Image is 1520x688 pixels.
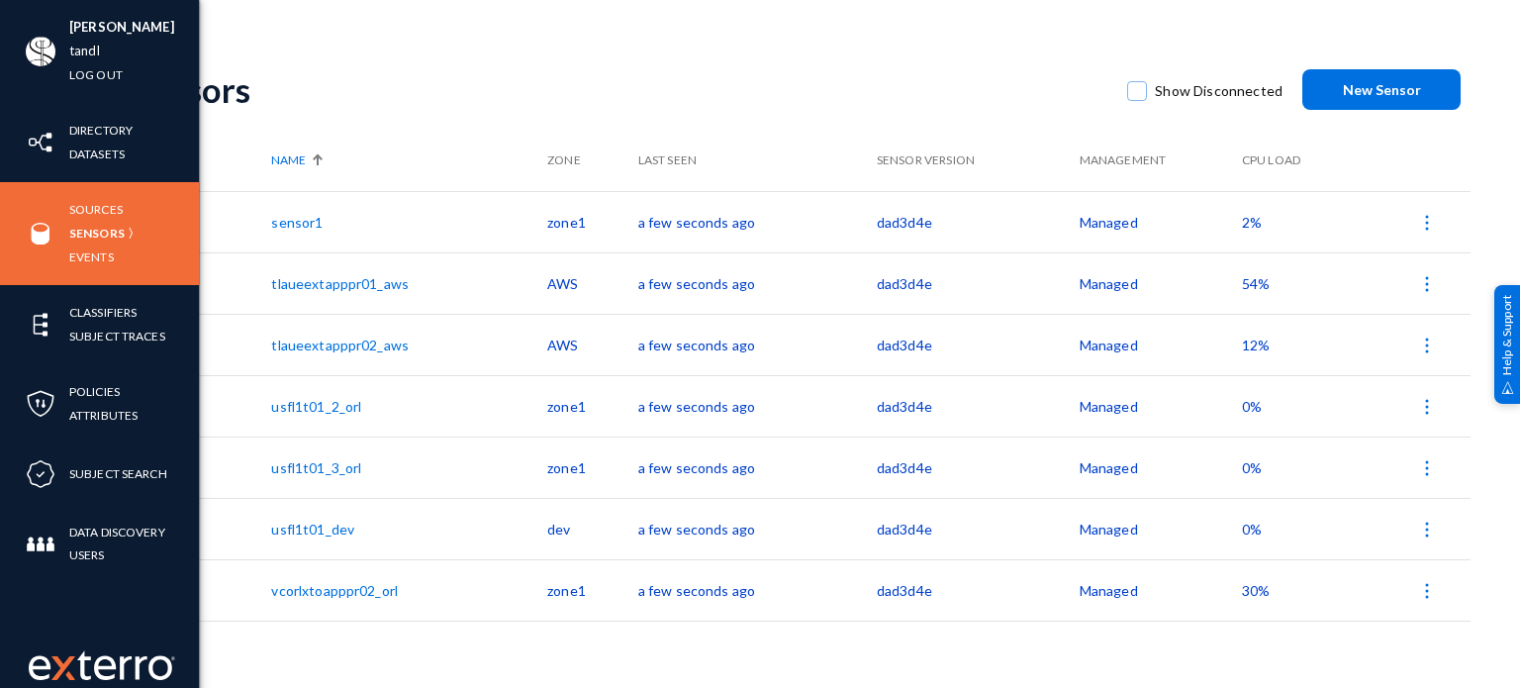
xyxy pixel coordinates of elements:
[51,656,75,680] img: exterro-logo.svg
[69,63,123,86] a: Log out
[1242,130,1352,191] th: CPU Load
[638,559,877,621] td: a few seconds ago
[1302,69,1461,110] button: New Sensor
[271,398,361,415] a: usfl1t01_2_orl
[547,314,637,375] td: AWS
[1242,459,1262,476] span: 0%
[26,389,55,419] img: icon-policies.svg
[1343,81,1421,98] span: New Sensor
[1417,458,1437,478] img: icon-more.svg
[1242,214,1262,231] span: 2%
[271,521,354,538] a: usfl1t01_dev
[26,459,55,489] img: icon-compliance.svg
[547,252,637,314] td: AWS
[29,650,175,680] img: exterro-work-mark.svg
[547,130,637,191] th: Zone
[638,130,877,191] th: Last Seen
[877,559,1080,621] td: dad3d4e
[1417,213,1437,233] img: icon-more.svg
[69,404,138,427] a: Attributes
[1155,76,1282,106] span: Show Disconnected
[69,222,125,245] a: Sensors
[26,219,55,248] img: icon-sources.svg
[1080,375,1242,437] td: Managed
[271,459,361,476] a: usfl1t01_3_orl
[877,498,1080,559] td: dad3d4e
[26,310,55,340] img: icon-elements.svg
[1242,582,1270,599] span: 30%
[1080,498,1242,559] td: Managed
[1242,275,1270,292] span: 54%
[1080,437,1242,498] td: Managed
[69,40,100,62] a: tandl
[1080,130,1242,191] th: Management
[1417,336,1437,355] img: icon-more.svg
[1242,337,1270,353] span: 12%
[547,437,637,498] td: zone1
[271,151,306,169] span: Name
[271,214,323,231] a: sensor1
[1080,559,1242,621] td: Managed
[69,119,133,142] a: Directory
[69,143,125,165] a: Datasets
[638,375,877,437] td: a few seconds ago
[1417,520,1437,540] img: icon-more.svg
[547,559,637,621] td: zone1
[26,530,55,559] img: icon-members.svg
[69,16,174,40] li: [PERSON_NAME]
[877,375,1080,437] td: dad3d4e
[69,301,137,324] a: Classifiers
[69,246,114,268] a: Events
[1494,284,1520,403] div: Help & Support
[69,462,167,485] a: Subject Search
[547,375,637,437] td: zone1
[1242,521,1262,538] span: 0%
[547,191,637,252] td: zone1
[1417,397,1437,417] img: icon-more.svg
[1080,252,1242,314] td: Managed
[638,314,877,375] td: a few seconds ago
[1417,274,1437,294] img: icon-more.svg
[1080,191,1242,252] td: Managed
[1501,381,1514,394] img: help_support.svg
[638,437,877,498] td: a few seconds ago
[638,191,877,252] td: a few seconds ago
[69,380,120,403] a: Policies
[271,151,537,169] div: Name
[69,198,123,221] a: Sources
[877,437,1080,498] td: dad3d4e
[1080,314,1242,375] td: Managed
[271,337,409,353] a: tlaueextapppr02_aws
[1417,581,1437,601] img: icon-more.svg
[69,521,199,566] a: Data Discovery Users
[547,498,637,559] td: dev
[877,252,1080,314] td: dad3d4e
[131,130,271,191] th: Status
[1242,398,1262,415] span: 0%
[271,582,398,599] a: vcorlxtoapppr02_orl
[877,314,1080,375] td: dad3d4e
[131,69,1107,110] div: Sensors
[26,128,55,157] img: icon-inventory.svg
[877,191,1080,252] td: dad3d4e
[638,498,877,559] td: a few seconds ago
[638,252,877,314] td: a few seconds ago
[271,275,409,292] a: tlaueextapppr01_aws
[877,130,1080,191] th: Sensor Version
[26,37,55,66] img: ACg8ocIa8OWj5FIzaB8MU-JIbNDt0RWcUDl_eQ0ZyYxN7rWYZ1uJfn9p=s96-c
[69,325,165,347] a: Subject Traces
